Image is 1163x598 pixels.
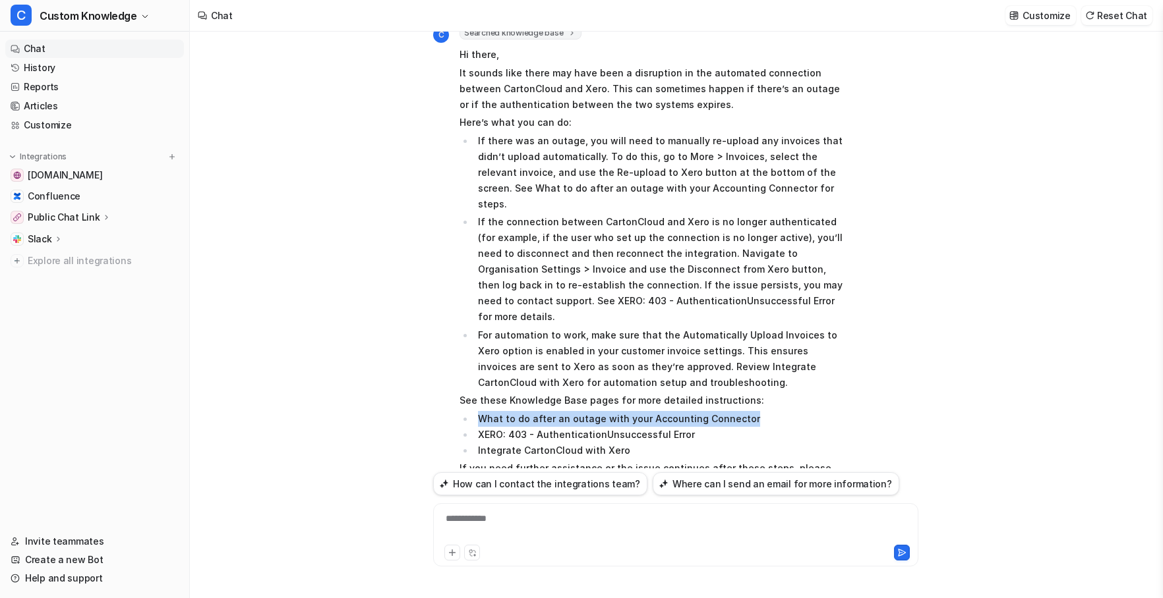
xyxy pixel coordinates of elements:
[5,532,184,551] a: Invite teammates
[13,213,21,221] img: Public Chat Link
[8,152,17,161] img: expand menu
[13,235,21,243] img: Slack
[478,327,845,391] p: For automation to work, make sure that the Automatically Upload Invoices to Xero option is enable...
[5,59,184,77] a: History
[5,150,71,163] button: Integrations
[20,151,67,162] p: Integrations
[5,187,184,205] a: ConfluenceConfluence
[433,472,647,495] button: How can I contact the integrations team?
[478,133,845,212] p: If there was an outage, you will need to manually re-upload any invoices that didn’t upload autom...
[460,460,845,492] p: If you need further assistance or the issue continues after these steps, please let me know!
[11,5,32,26] span: C
[5,97,184,115] a: Articles
[13,192,21,200] img: Confluence
[1009,11,1019,20] img: customize
[1085,11,1094,20] img: reset
[460,47,845,63] p: Hi there,
[211,9,233,22] div: Chat
[1081,6,1152,25] button: Reset Chat
[28,250,179,271] span: Explore all integrations
[5,78,184,96] a: Reports
[1023,9,1070,22] p: Customize
[653,472,899,495] button: Where can I send an email for more information?
[460,65,845,113] p: It sounds like there may have been a disruption in the automated connection between CartonCloud a...
[474,443,845,458] li: Integrate CartonCloud with Xero
[40,7,137,25] span: Custom Knowledge
[460,26,581,40] span: Searched knowledge base
[167,152,177,161] img: menu_add.svg
[478,214,845,325] p: If the connection between CartonCloud and Xero is no longer authenticated (for example, if the us...
[5,551,184,569] a: Create a new Bot
[460,115,845,130] p: Here’s what you can do:
[5,569,184,587] a: Help and support
[11,254,24,267] img: explore all integrations
[13,171,21,179] img: help.cartoncloud.com
[5,252,184,270] a: Explore all integrations
[28,211,100,224] p: Public Chat Link
[28,190,80,203] span: Confluence
[28,232,52,246] p: Slack
[5,116,184,134] a: Customize
[474,427,845,443] li: XERO: 403 - AuthenticationUnsuccessful Error
[1005,6,1075,25] button: Customize
[474,411,845,427] li: What to do after an outage with your Accounting Connector
[433,27,449,43] span: C
[5,166,184,184] a: help.cartoncloud.com[DOMAIN_NAME]
[28,169,102,182] span: [DOMAIN_NAME]
[5,40,184,58] a: Chat
[460,393,845,408] p: See these Knowledge Base pages for more detailed instructions:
